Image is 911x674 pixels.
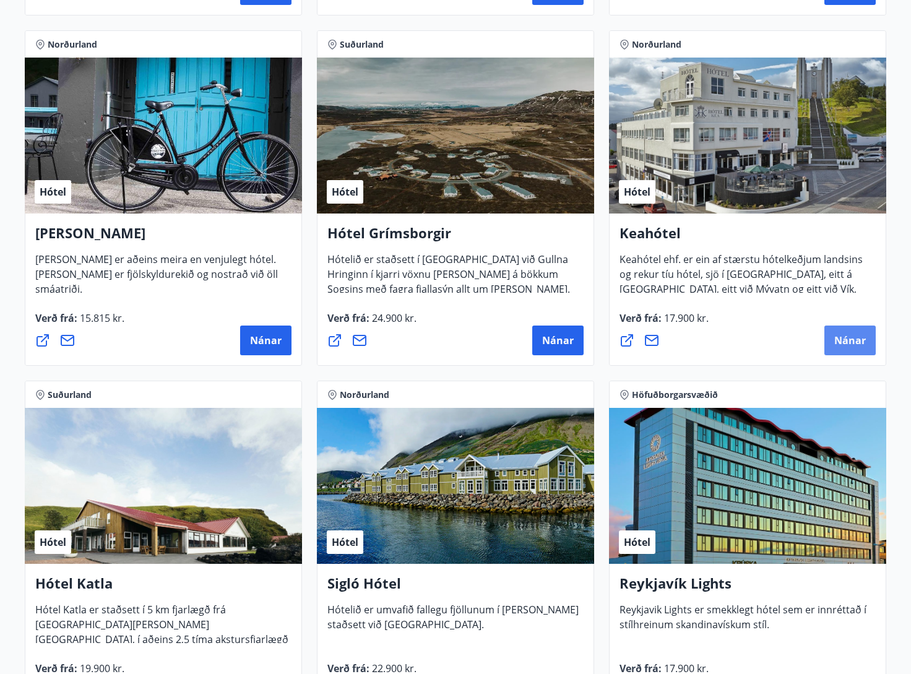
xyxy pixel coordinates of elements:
span: Nánar [250,334,282,347]
span: Keahótel ehf. er ein af stærstu hótelkeðjum landsins og rekur tíu hótel, sjö í [GEOGRAPHIC_DATA],... [620,253,863,335]
span: Suðurland [340,38,384,51]
h4: [PERSON_NAME] [35,223,291,252]
span: Norðurland [48,38,97,51]
span: Hótelið er staðsett í [GEOGRAPHIC_DATA] við Gullna Hringinn í kjarri vöxnu [PERSON_NAME] á bökkum... [327,253,570,335]
span: Suðurland [48,389,92,401]
span: Norðurland [340,389,389,401]
button: Nánar [824,326,876,355]
span: 15.815 kr. [77,311,124,325]
span: Hótel [40,535,66,549]
span: Hótel [332,185,358,199]
button: Nánar [240,326,291,355]
span: Reykjavik Lights er smekklegt hótel sem er innréttað í stílhreinum skandinavískum stíl. [620,603,866,641]
span: 17.900 kr. [662,311,709,325]
h4: Reykjavík Lights [620,574,876,602]
button: Nánar [532,326,584,355]
span: Verð frá : [35,311,124,335]
span: Höfuðborgarsvæðið [632,389,718,401]
span: [PERSON_NAME] er aðeins meira en venjulegt hótel. [PERSON_NAME] er fjölskyldurekið og nostrað við... [35,253,278,306]
span: Nánar [834,334,866,347]
span: Nánar [542,334,574,347]
h4: Keahótel [620,223,876,252]
span: Hótel [40,185,66,199]
span: Hótel [624,185,650,199]
span: Hótel Katla er staðsett í 5 km fjarlægð frá [GEOGRAPHIC_DATA][PERSON_NAME][GEOGRAPHIC_DATA], í að... [35,603,288,671]
h4: Hótel Katla [35,574,291,602]
span: Verð frá : [327,311,417,335]
span: Hótel [624,535,650,549]
span: Verð frá : [620,311,709,335]
span: 24.900 kr. [369,311,417,325]
span: Hótelið er umvafið fallegu fjöllunum í [PERSON_NAME] staðsett við [GEOGRAPHIC_DATA]. [327,603,579,641]
span: Hótel [332,535,358,549]
h4: Hótel Grímsborgir [327,223,584,252]
h4: Sigló Hótel [327,574,584,602]
span: Norðurland [632,38,681,51]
